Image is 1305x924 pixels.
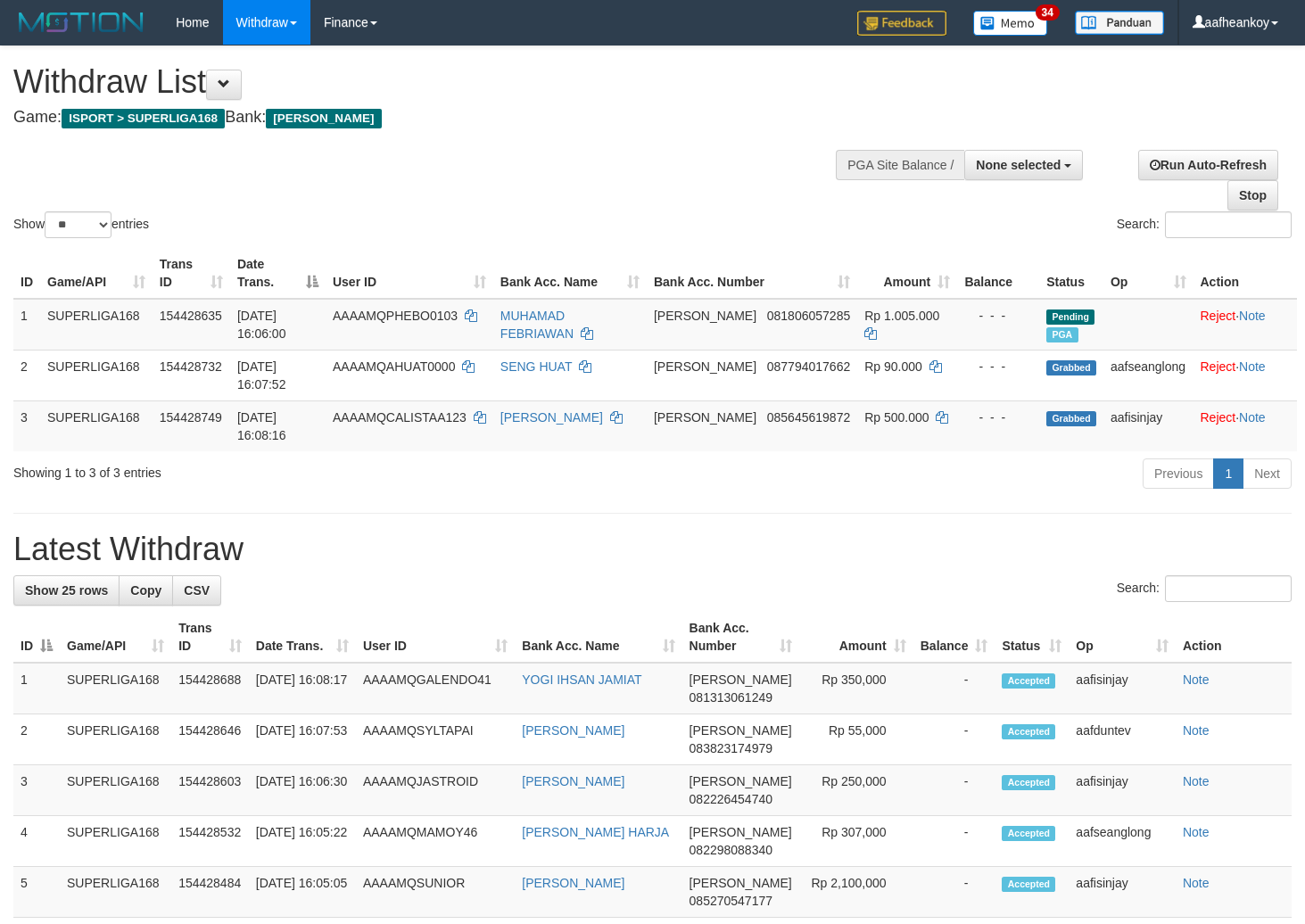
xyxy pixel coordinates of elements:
td: 4 [13,816,60,867]
a: [PERSON_NAME] HARJA [522,825,669,839]
span: CSV [184,583,210,598]
span: Grabbed [1046,360,1096,375]
div: Showing 1 to 3 of 3 entries [13,457,531,482]
h1: Latest Withdraw [13,532,1292,567]
span: [DATE] 16:08:16 [237,410,286,442]
div: - - - [964,358,1032,375]
td: SUPERLIGA168 [40,299,153,351]
th: Op: activate to sort column ascending [1103,248,1193,299]
span: [DATE] 16:06:00 [237,309,286,341]
td: [DATE] 16:06:30 [249,765,356,816]
a: Show 25 rows [13,575,120,606]
td: 3 [13,400,40,451]
td: [DATE] 16:05:22 [249,816,356,867]
span: 154428732 [160,359,222,374]
span: Copy 081806057285 to clipboard [767,309,850,323]
a: Reject [1201,410,1236,425]
span: Copy [130,583,161,598]
th: ID [13,248,40,299]
img: Button%20Memo.svg [973,11,1048,36]
td: [DATE] 16:05:05 [249,867,356,918]
td: aafisinjay [1103,400,1193,451]
th: Bank Acc. Number: activate to sort column ascending [647,248,857,299]
a: Note [1183,774,1210,788]
span: Accepted [1002,877,1055,892]
span: [PERSON_NAME] [690,825,792,839]
span: [PERSON_NAME] [654,410,756,425]
span: Grabbed [1046,411,1096,426]
a: MUHAMAD FEBRIAWAN [500,309,574,341]
td: 3 [13,765,60,816]
td: AAAAMQSUNIOR [356,867,515,918]
button: None selected [964,150,1083,180]
h4: Game: Bank: [13,109,852,127]
span: ISPORT > SUPERLIGA168 [62,109,225,128]
a: [PERSON_NAME] [522,774,624,788]
td: SUPERLIGA168 [40,400,153,451]
th: Status: activate to sort column ascending [995,612,1069,663]
th: Balance [957,248,1039,299]
a: CSV [172,575,221,606]
a: [PERSON_NAME] [522,876,624,890]
th: Game/API: activate to sort column ascending [60,612,171,663]
th: Trans ID: activate to sort column ascending [171,612,249,663]
a: SENG HUAT [500,359,572,374]
td: 154428646 [171,714,249,765]
td: SUPERLIGA168 [60,816,171,867]
h1: Withdraw List [13,64,852,100]
td: - [913,714,995,765]
th: Date Trans.: activate to sort column descending [230,248,326,299]
a: [PERSON_NAME] [500,410,603,425]
span: Pending [1046,309,1094,325]
td: 1 [13,663,60,714]
span: [PERSON_NAME] [690,876,792,890]
span: 154428749 [160,410,222,425]
img: MOTION_logo.png [13,9,149,36]
select: Showentries [45,211,112,238]
a: Note [1183,876,1210,890]
a: Note [1183,825,1210,839]
span: AAAAMQAHUAT0000 [333,359,455,374]
span: Accepted [1002,775,1055,790]
img: panduan.png [1075,11,1164,35]
td: SUPERLIGA168 [60,663,171,714]
a: Note [1183,672,1210,687]
label: Search: [1117,211,1292,238]
span: Copy 085645619872 to clipboard [767,410,850,425]
th: Date Trans.: activate to sort column ascending [249,612,356,663]
span: Show 25 rows [25,583,108,598]
td: - [913,867,995,918]
td: AAAAMQJASTROID [356,765,515,816]
th: Action [1193,248,1298,299]
td: · [1193,400,1298,451]
a: Note [1239,309,1266,323]
a: Note [1239,410,1266,425]
a: Reject [1201,359,1236,374]
label: Search: [1117,575,1292,602]
th: Op: activate to sort column ascending [1069,612,1176,663]
span: Accepted [1002,724,1055,739]
td: [DATE] 16:08:17 [249,663,356,714]
th: Bank Acc. Name: activate to sort column ascending [515,612,681,663]
td: 154428532 [171,816,249,867]
td: Rp 2,100,000 [799,867,913,918]
td: aafseanglong [1069,816,1176,867]
td: SUPERLIGA168 [60,714,171,765]
span: Rp 1.005.000 [864,309,939,323]
span: Copy 082298088340 to clipboard [690,843,772,857]
span: Copy 087794017662 to clipboard [767,359,850,374]
td: aafseanglong [1103,350,1193,400]
td: [DATE] 16:07:53 [249,714,356,765]
th: User ID: activate to sort column ascending [356,612,515,663]
input: Search: [1165,575,1292,602]
span: Accepted [1002,673,1055,689]
td: 154428603 [171,765,249,816]
th: Trans ID: activate to sort column ascending [153,248,230,299]
td: 154428484 [171,867,249,918]
td: aafisinjay [1069,867,1176,918]
span: None selected [976,158,1061,172]
span: [PERSON_NAME] [654,359,756,374]
span: 34 [1036,4,1060,21]
a: Note [1239,359,1266,374]
td: SUPERLIGA168 [40,350,153,400]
